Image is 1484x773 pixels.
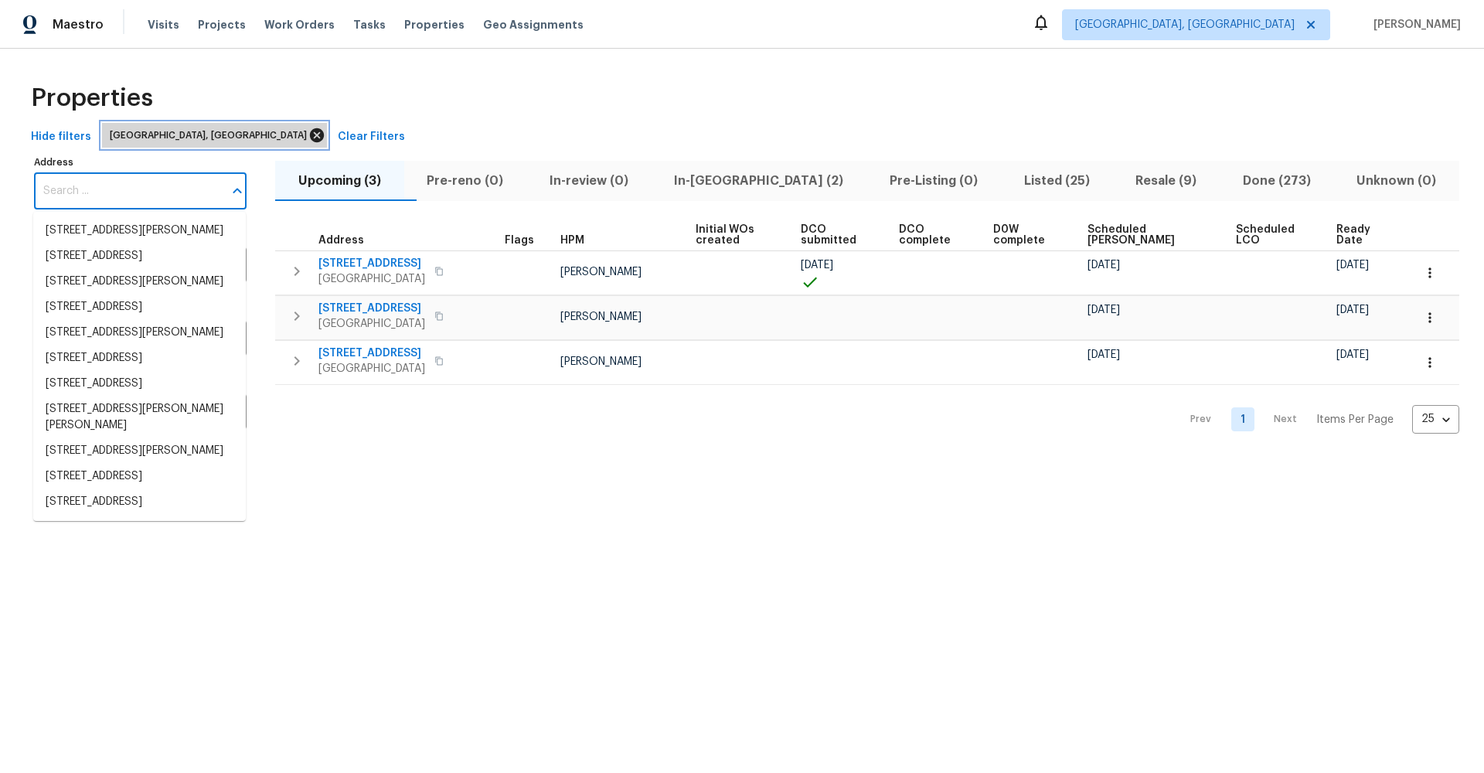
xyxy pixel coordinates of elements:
[33,243,246,269] li: [STREET_ADDRESS]
[34,158,247,167] label: Address
[1087,305,1120,315] span: [DATE]
[661,170,858,192] span: In-[GEOGRAPHIC_DATA] (2)
[1343,170,1451,192] span: Unknown (0)
[353,19,386,30] span: Tasks
[25,123,97,152] button: Hide filters
[33,489,246,515] li: [STREET_ADDRESS]
[338,128,405,147] span: Clear Filters
[102,123,327,148] div: [GEOGRAPHIC_DATA], [GEOGRAPHIC_DATA]
[110,128,313,143] span: [GEOGRAPHIC_DATA], [GEOGRAPHIC_DATA]
[483,17,584,32] span: Geo Assignments
[33,320,246,346] li: [STREET_ADDRESS][PERSON_NAME]
[226,180,248,202] button: Close
[33,218,246,243] li: [STREET_ADDRESS][PERSON_NAME]
[318,271,425,287] span: [GEOGRAPHIC_DATA]
[993,224,1061,246] span: D0W complete
[1336,349,1369,360] span: [DATE]
[53,17,104,32] span: Maestro
[505,235,534,246] span: Flags
[414,170,518,192] span: Pre-reno (0)
[560,267,642,278] span: [PERSON_NAME]
[899,224,967,246] span: DCO complete
[560,356,642,367] span: [PERSON_NAME]
[318,361,425,376] span: [GEOGRAPHIC_DATA]
[33,269,246,295] li: [STREET_ADDRESS][PERSON_NAME]
[33,295,246,320] li: [STREET_ADDRESS]
[1231,407,1254,431] a: Goto page 1
[1336,224,1387,246] span: Ready Date
[536,170,642,192] span: In-review (0)
[1336,305,1369,315] span: [DATE]
[198,17,246,32] span: Projects
[1316,412,1394,427] p: Items Per Page
[33,438,246,464] li: [STREET_ADDRESS][PERSON_NAME]
[1229,170,1325,192] span: Done (273)
[801,224,873,246] span: DCO submitted
[284,170,395,192] span: Upcoming (3)
[1087,349,1120,360] span: [DATE]
[1236,224,1310,246] span: Scheduled LCO
[318,316,425,332] span: [GEOGRAPHIC_DATA]
[318,256,425,271] span: [STREET_ADDRESS]
[1122,170,1210,192] span: Resale (9)
[1075,17,1295,32] span: [GEOGRAPHIC_DATA], [GEOGRAPHIC_DATA]
[31,90,153,106] span: Properties
[31,128,91,147] span: Hide filters
[33,515,246,540] li: [STREET_ADDRESS][US_STATE]
[560,312,642,322] span: [PERSON_NAME]
[1087,224,1210,246] span: Scheduled [PERSON_NAME]
[33,346,246,371] li: [STREET_ADDRESS]
[876,170,992,192] span: Pre-Listing (0)
[1176,394,1459,445] nav: Pagination Navigation
[1087,260,1120,271] span: [DATE]
[696,224,774,246] span: Initial WOs created
[1336,260,1369,271] span: [DATE]
[318,301,425,316] span: [STREET_ADDRESS]
[33,371,246,397] li: [STREET_ADDRESS]
[801,260,833,271] span: [DATE]
[33,397,246,438] li: [STREET_ADDRESS][PERSON_NAME][PERSON_NAME]
[1412,399,1459,439] div: 25
[33,464,246,489] li: [STREET_ADDRESS]
[560,235,584,246] span: HPM
[332,123,411,152] button: Clear Filters
[148,17,179,32] span: Visits
[318,346,425,361] span: [STREET_ADDRESS]
[1010,170,1104,192] span: Listed (25)
[404,17,465,32] span: Properties
[1367,17,1461,32] span: [PERSON_NAME]
[264,17,335,32] span: Work Orders
[34,173,223,209] input: Search ...
[318,235,364,246] span: Address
